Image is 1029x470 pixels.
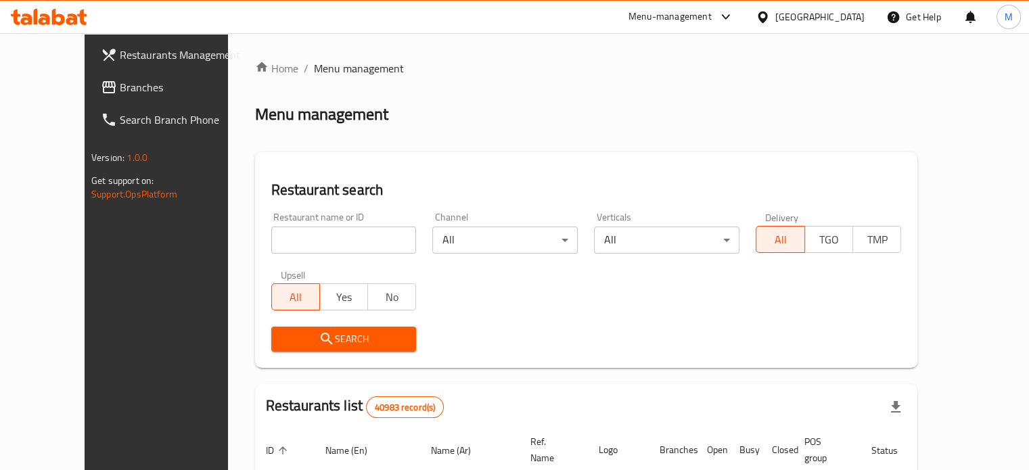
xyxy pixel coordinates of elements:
[266,442,292,459] span: ID
[90,71,256,103] a: Branches
[266,396,444,418] h2: Restaurants list
[367,283,416,310] button: No
[255,60,918,76] nav: breadcrumb
[255,103,388,125] h2: Menu management
[91,185,177,203] a: Support.OpsPlatform
[852,226,901,253] button: TMP
[765,212,799,222] label: Delivery
[120,79,246,95] span: Branches
[314,60,404,76] span: Menu management
[281,270,306,279] label: Upsell
[120,47,246,63] span: Restaurants Management
[859,230,896,250] span: TMP
[271,227,417,254] input: Search for restaurant name or ID..
[90,39,256,71] a: Restaurants Management
[804,226,853,253] button: TGO
[91,149,124,166] span: Version:
[871,442,915,459] span: Status
[628,9,712,25] div: Menu-management
[762,230,799,250] span: All
[879,391,912,423] div: Export file
[810,230,848,250] span: TGO
[432,227,578,254] div: All
[367,401,443,414] span: 40983 record(s)
[319,283,368,310] button: Yes
[304,60,308,76] li: /
[277,287,315,307] span: All
[271,327,417,352] button: Search
[282,331,406,348] span: Search
[91,172,154,189] span: Get support on:
[530,433,572,466] span: Ref. Name
[271,283,320,310] button: All
[775,9,865,24] div: [GEOGRAPHIC_DATA]
[366,396,444,418] div: Total records count
[594,227,739,254] div: All
[255,60,298,76] a: Home
[271,180,902,200] h2: Restaurant search
[325,287,363,307] span: Yes
[804,433,844,466] span: POS group
[120,112,246,128] span: Search Branch Phone
[90,103,256,136] a: Search Branch Phone
[325,442,385,459] span: Name (En)
[127,149,147,166] span: 1.0.0
[373,287,411,307] span: No
[431,442,488,459] span: Name (Ar)
[1005,9,1013,24] span: M
[756,226,804,253] button: All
